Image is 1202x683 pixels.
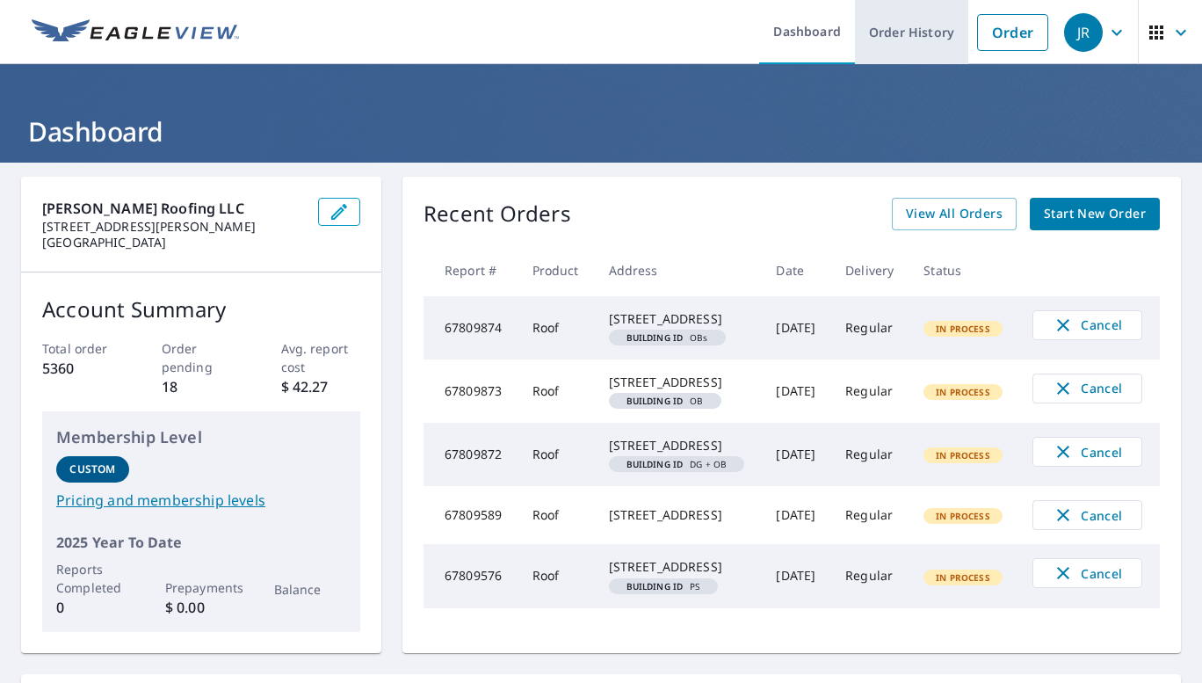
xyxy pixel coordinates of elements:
[609,506,749,524] div: [STREET_ADDRESS]
[595,244,763,296] th: Address
[42,294,360,325] p: Account Summary
[626,333,684,342] em: Building ID
[609,310,749,328] div: [STREET_ADDRESS]
[1044,203,1146,225] span: Start New Order
[762,423,831,486] td: [DATE]
[42,219,304,235] p: [STREET_ADDRESS][PERSON_NAME]
[1032,500,1142,530] button: Cancel
[165,578,238,597] p: Prepayments
[424,360,518,423] td: 67809873
[925,323,1001,335] span: In Process
[609,374,749,391] div: [STREET_ADDRESS]
[626,460,684,469] em: Building ID
[831,244,909,296] th: Delivery
[518,296,595,360] td: Roof
[518,486,595,544] td: Roof
[56,597,129,618] p: 0
[424,244,518,296] th: Report #
[762,296,831,360] td: [DATE]
[906,203,1003,225] span: View All Orders
[1032,310,1142,340] button: Cancel
[909,244,1018,296] th: Status
[424,544,518,607] td: 67809576
[616,396,714,405] span: OB
[56,425,346,449] p: Membership Level
[162,376,242,397] p: 18
[518,244,595,296] th: Product
[424,486,518,544] td: 67809589
[56,532,346,553] p: 2025 Year To Date
[626,396,684,405] em: Building ID
[626,582,684,591] em: Building ID
[762,360,831,423] td: [DATE]
[925,449,1001,461] span: In Process
[69,461,115,477] p: Custom
[1051,563,1124,584] span: Cancel
[165,597,238,618] p: $ 0.00
[1051,505,1124,526] span: Cancel
[424,423,518,486] td: 67809872
[518,544,595,607] td: Roof
[831,296,909,360] td: Regular
[42,339,122,358] p: Total order
[424,296,518,360] td: 67809874
[1064,13,1103,52] div: JR
[831,360,909,423] td: Regular
[831,544,909,607] td: Regular
[42,235,304,251] p: [GEOGRAPHIC_DATA]
[831,423,909,486] td: Regular
[1030,198,1160,230] a: Start New Order
[1051,378,1124,399] span: Cancel
[609,437,749,454] div: [STREET_ADDRESS]
[977,14,1048,51] a: Order
[281,339,361,376] p: Avg. report cost
[762,244,831,296] th: Date
[762,544,831,607] td: [DATE]
[762,486,831,544] td: [DATE]
[162,339,242,376] p: Order pending
[274,580,347,599] p: Balance
[892,198,1017,230] a: View All Orders
[925,571,1001,584] span: In Process
[42,198,304,219] p: [PERSON_NAME] Roofing LLC
[1051,315,1124,336] span: Cancel
[56,490,346,511] a: Pricing and membership levels
[831,486,909,544] td: Regular
[281,376,361,397] p: $ 42.27
[518,360,595,423] td: Roof
[1032,558,1142,588] button: Cancel
[1051,441,1124,462] span: Cancel
[1032,374,1142,403] button: Cancel
[616,333,719,342] span: OBs
[42,358,122,379] p: 5360
[616,460,738,469] span: DG + OB
[56,560,129,597] p: Reports Completed
[609,558,749,576] div: [STREET_ADDRESS]
[32,19,239,46] img: EV Logo
[925,510,1001,522] span: In Process
[616,582,711,591] span: PS
[1032,437,1142,467] button: Cancel
[21,113,1181,149] h1: Dashboard
[518,423,595,486] td: Roof
[925,386,1001,398] span: In Process
[424,198,571,230] p: Recent Orders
